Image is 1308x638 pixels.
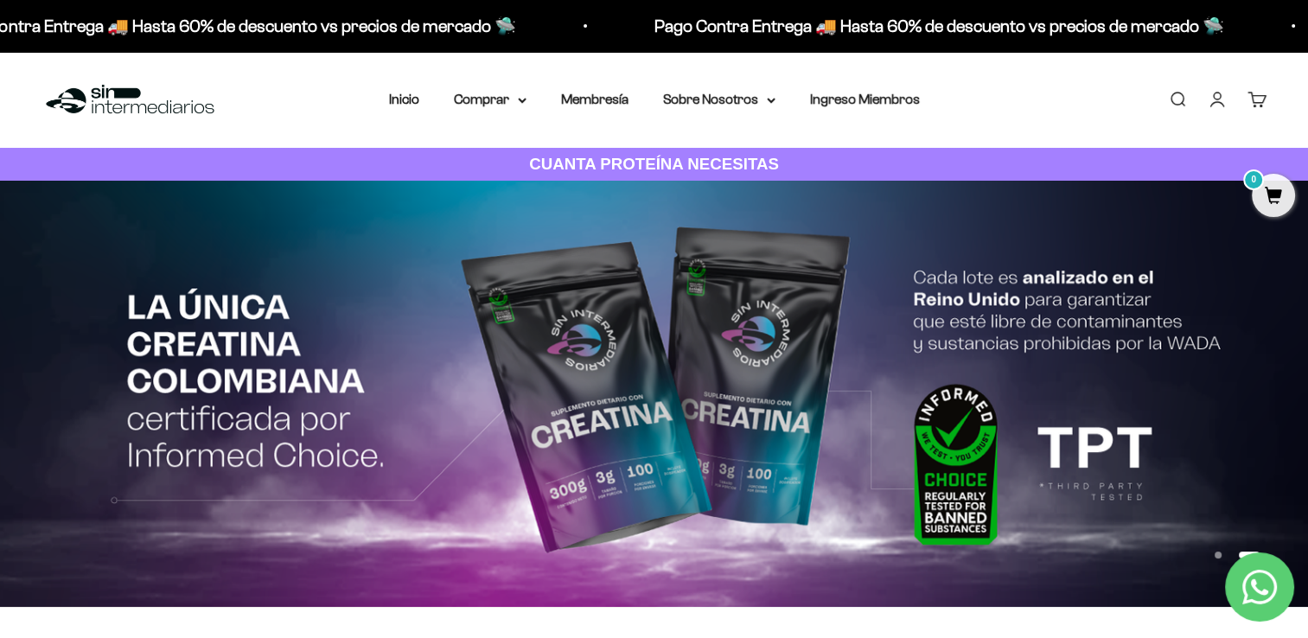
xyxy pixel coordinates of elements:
[529,155,779,173] strong: CUANTA PROTEÍNA NECESITAS
[654,12,1224,40] p: Pago Contra Entrega 🚚 Hasta 60% de descuento vs precios de mercado 🛸
[1252,188,1295,207] a: 0
[389,92,419,106] a: Inicio
[454,88,526,111] summary: Comprar
[561,92,628,106] a: Membresía
[663,88,775,111] summary: Sobre Nosotros
[1243,169,1264,190] mark: 0
[810,92,920,106] a: Ingreso Miembros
